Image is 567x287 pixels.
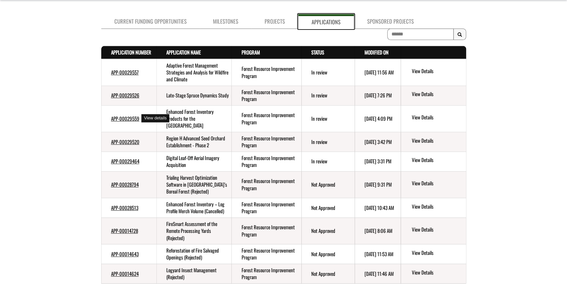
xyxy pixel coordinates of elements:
a: View details [412,114,463,122]
td: APP-00029557 [101,59,156,86]
td: APP-00029520 [101,132,156,152]
a: APP-00029559 [111,115,139,122]
a: View details [412,226,463,234]
td: FireSmart Assessment of the Remote Processing Yards (Rejected) [156,217,232,244]
td: APP-00014643 [101,244,156,264]
td: APP-00014728 [101,217,156,244]
a: APP-00014624 [111,270,139,277]
td: APP-00029464 [101,152,156,171]
time: [DATE] 7:26 PM [365,92,392,99]
td: APP-00028794 [101,171,156,198]
a: Applications [298,14,354,29]
a: Projects [251,14,298,29]
td: action menu [401,264,466,283]
time: [DATE] 4:09 PM [365,115,392,122]
a: View details [412,137,463,145]
time: [DATE] 3:42 PM [365,138,392,145]
time: [DATE] 3:31 PM [365,157,391,165]
a: Milestones [200,14,251,29]
time: [DATE] 9:31 PM [365,181,392,188]
a: APP-00029557 [111,69,139,76]
td: Not Approved [301,264,355,283]
button: Search Results [453,29,466,40]
a: Current Funding Opportunities [101,14,200,29]
a: Application Number [111,49,151,56]
a: View details [412,203,463,211]
td: Not Approved [301,171,355,198]
td: Digital Leaf-Off Aerial Imagery Acquisition [156,152,232,171]
td: action menu [401,171,466,198]
td: APP-00014624 [101,264,156,283]
td: Forest Resource Improvement Program [231,198,301,217]
td: Enhanced Forest Inventory Products for the Lesser Slave Lake Region [156,105,232,132]
td: Forest Resource Improvement Program [231,244,301,264]
td: Not Approved [301,244,355,264]
td: 8/14/2024 10:43 AM [355,198,401,217]
a: Program [241,49,260,56]
td: Region H Advanced Seed Orchard Establishment - Phase 2 [156,132,232,152]
a: View details [412,269,463,277]
td: Forest Resource Improvement Program [231,171,301,198]
td: Trialing Harvest Optimization Software in Northern Alberta's Boreal Forest (Rejected) [156,171,232,198]
a: View details [412,156,463,164]
td: In review [301,86,355,105]
td: 8/14/2024 8:06 AM [355,217,401,244]
td: Forest Resource Improvement Program [231,152,301,171]
td: 8/12/2024 11:53 AM [355,244,401,264]
div: View details [141,114,169,122]
a: View details [412,249,463,257]
td: action menu [401,59,466,86]
td: Forest Resource Improvement Program [231,59,301,86]
a: APP-00028513 [111,204,138,211]
td: APP-00029526 [101,86,156,105]
td: In review [301,105,355,132]
a: Status [311,49,324,56]
td: action menu [401,105,466,132]
a: Sponsored Projects [354,14,427,29]
a: View details [412,91,463,98]
a: APP-00029526 [111,92,139,99]
a: View details [412,180,463,188]
td: action menu [401,152,466,171]
time: [DATE] 10:43 AM [365,204,394,211]
td: APP-00028513 [101,198,156,217]
td: In review [301,132,355,152]
time: [DATE] 11:56 AM [365,69,394,76]
td: action menu [401,217,466,244]
td: 8/12/2024 11:46 AM [355,264,401,283]
a: APP-00014643 [111,250,139,257]
td: Forest Resource Improvement Program [231,264,301,283]
td: action menu [401,86,466,105]
th: Actions [401,46,466,59]
td: Late-Stage Spruce Dynamics Study [156,86,232,105]
a: Application Name [166,49,201,56]
time: [DATE] 11:46 AM [365,270,394,277]
td: action menu [401,132,466,152]
td: Enhanced Forest Inventory – Log Profile Merch Volume (Cancelled) [156,198,232,217]
td: Not Approved [301,217,355,244]
td: Adaptive Forest Management Strategies and Analysis for Wildfire and Climate [156,59,232,86]
td: 5/14/2025 9:31 PM [355,171,401,198]
td: 7/17/2025 3:42 PM [355,132,401,152]
td: action menu [401,198,466,217]
a: APP-00029464 [111,157,139,165]
td: Forest Resource Improvement Program [231,86,301,105]
td: Forest Resource Improvement Program [231,132,301,152]
a: APP-00029520 [111,138,139,145]
td: Forest Resource Improvement Program [231,105,301,132]
time: [DATE] 8:06 AM [365,227,392,234]
td: Reforestation of Fire Salvaged Openings (Rejected) [156,244,232,264]
td: In review [301,152,355,171]
td: 8/15/2025 4:09 PM [355,105,401,132]
td: Logyard Insect Management (Rejected) [156,264,232,283]
td: In review [301,59,355,86]
td: 8/17/2025 7:26 PM [355,86,401,105]
td: Forest Resource Improvement Program [231,217,301,244]
td: APP-00029559 [101,105,156,132]
td: 5/28/2025 3:31 PM [355,152,401,171]
a: APP-00014728 [111,227,138,234]
a: View details [412,68,463,75]
time: [DATE] 11:53 AM [365,250,393,257]
td: 8/18/2025 11:56 AM [355,59,401,86]
a: APP-00028794 [111,181,139,188]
